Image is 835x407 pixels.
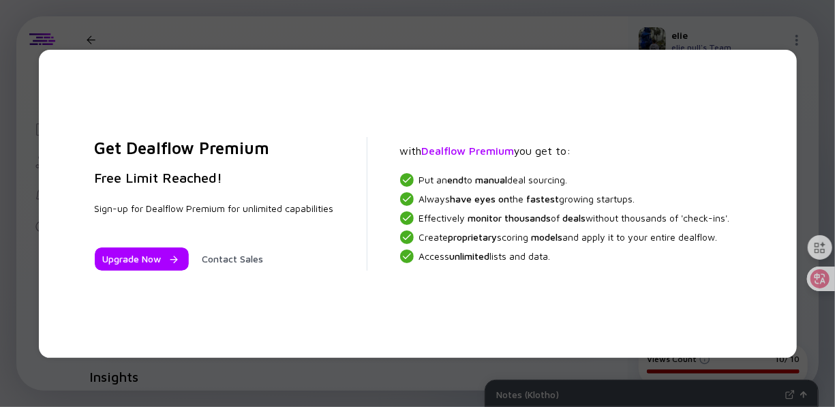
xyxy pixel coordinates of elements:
span: proprietary [449,231,498,243]
span: monitor thousands [468,212,551,224]
span: manual [476,174,508,185]
h3: Free Limit Reached! [95,170,334,186]
span: Dealflow Premium [422,145,515,157]
button: Upgrade Now [95,247,189,271]
span: Effectively of without thousands of 'check-ins'. [419,212,730,224]
span: Put an to deal sourcing. [419,174,568,185]
span: models [532,231,563,243]
span: unlimited [450,250,490,262]
span: Access lists and data. [419,250,551,262]
span: with you get to: [400,145,571,157]
span: deals [563,212,586,224]
span: have eyes on [451,193,510,205]
h2: Get Dealflow Premium [95,137,334,159]
span: end [448,174,464,185]
button: Contact Sales [194,247,272,271]
span: fastest [527,193,560,205]
div: Sign-up for Dealflow Premium for unlimited capabilities [95,202,334,215]
span: Always the growing startups. [419,193,635,205]
span: Create scoring and apply it to your entire dealflow. [419,231,718,243]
